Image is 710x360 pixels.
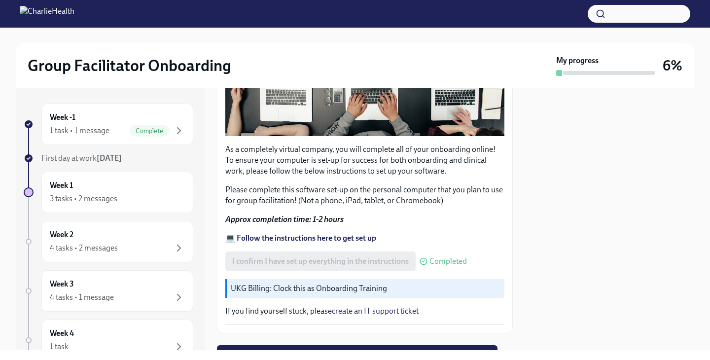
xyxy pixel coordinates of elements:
div: 3 tasks • 2 messages [50,193,117,204]
a: First day at work[DATE] [24,153,193,164]
p: If you find yourself stuck, please [225,306,504,317]
strong: Approx completion time: 1-2 hours [225,215,344,224]
a: 💻 Follow the instructions here to get set up [225,233,376,243]
span: Complete [130,127,169,135]
a: Week -11 task • 1 messageComplete [24,104,193,145]
span: Next task : Week One: Welcome To Charlie Health Tasks! (~3 hours to complete) [224,350,491,360]
h2: Group Facilitator Onboarding [28,56,231,75]
p: As a completely virtual company, you will complete all of your onboarding online! To ensure your ... [225,144,504,177]
a: Week 34 tasks • 1 message [24,270,193,312]
div: 1 task • 1 message [50,125,109,136]
strong: My progress [556,55,599,66]
a: Week 13 tasks • 2 messages [24,172,193,213]
div: 4 tasks • 2 messages [50,243,118,253]
h6: Week 1 [50,180,73,191]
a: create an IT support ticket [332,306,419,316]
p: UKG Billing: Clock this as Onboarding Training [231,283,500,294]
h6: Week 4 [50,328,74,339]
h3: 6% [663,57,682,74]
img: CharlieHealth [20,6,74,22]
strong: [DATE] [97,153,122,163]
h6: Week -1 [50,112,75,123]
p: Please complete this software set-up on the personal computer that you plan to use for group faci... [225,184,504,206]
div: 4 tasks • 1 message [50,292,114,303]
div: 1 task [50,341,69,352]
a: Week 24 tasks • 2 messages [24,221,193,262]
span: Completed [429,257,467,265]
h6: Week 3 [50,279,74,289]
h6: Week 2 [50,229,73,240]
span: First day at work [41,153,122,163]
